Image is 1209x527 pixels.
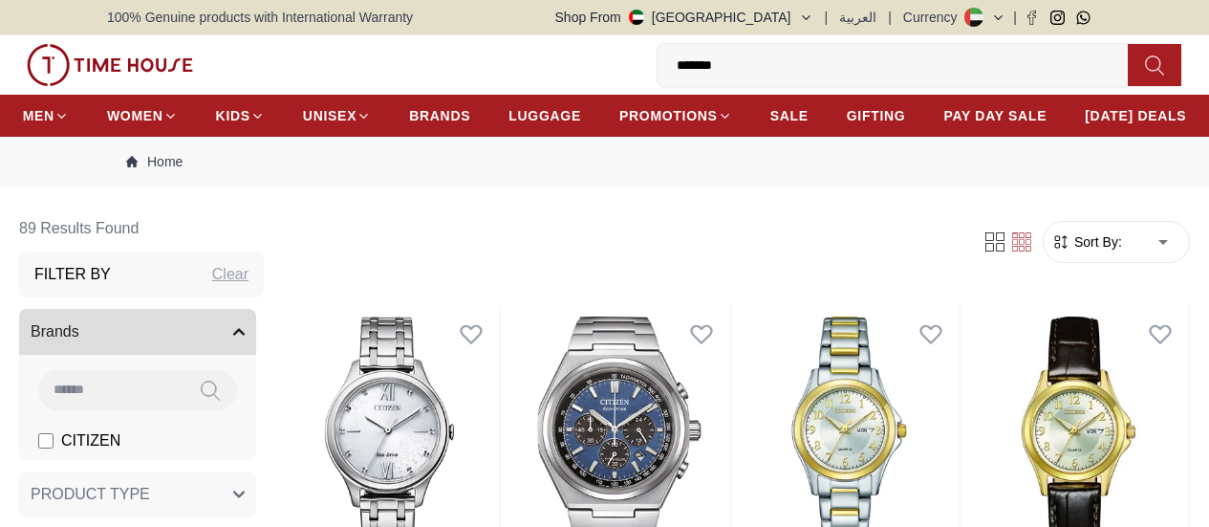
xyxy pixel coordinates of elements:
[409,106,470,125] span: BRANDS
[1050,11,1065,25] a: Instagram
[23,106,54,125] span: MEN
[107,99,178,133] a: WOMEN
[1070,232,1122,252] span: Sort By:
[1085,106,1186,125] span: [DATE] DEALS
[19,206,264,252] h6: 89 Results Found
[839,8,876,27] button: العربية
[629,10,644,25] img: United Arab Emirates
[508,99,581,133] a: LUGGAGE
[1051,232,1122,252] button: Sort By:
[1013,8,1017,27] span: |
[61,429,120,452] span: CITIZEN
[107,137,1102,187] nav: Breadcrumb
[619,99,732,133] a: PROMOTIONS
[508,106,581,125] span: LUGGAGE
[126,152,183,171] a: Home
[303,99,371,133] a: UNISEX
[303,106,356,125] span: UNISEX
[770,106,809,125] span: SALE
[847,99,906,133] a: GIFTING
[847,106,906,125] span: GIFTING
[888,8,892,27] span: |
[1076,11,1090,25] a: Whatsapp
[38,433,54,449] input: CITIZEN
[619,106,718,125] span: PROMOTIONS
[216,106,250,125] span: KIDS
[770,99,809,133] a: SALE
[31,320,79,343] span: Brands
[903,8,965,27] div: Currency
[107,106,163,125] span: WOMEN
[943,106,1047,125] span: PAY DAY SALE
[409,99,470,133] a: BRANDS
[216,99,265,133] a: KIDS
[943,99,1047,133] a: PAY DAY SALE
[31,483,150,506] span: PRODUCT TYPE
[1025,11,1039,25] a: Facebook
[23,99,69,133] a: MEN
[27,44,193,86] img: ...
[34,263,111,286] h3: Filter By
[19,309,256,355] button: Brands
[555,8,813,27] button: Shop From[GEOGRAPHIC_DATA]
[107,8,413,27] span: 100% Genuine products with International Warranty
[825,8,829,27] span: |
[212,263,248,286] div: Clear
[1085,99,1186,133] a: [DATE] DEALS
[19,472,256,517] button: PRODUCT TYPE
